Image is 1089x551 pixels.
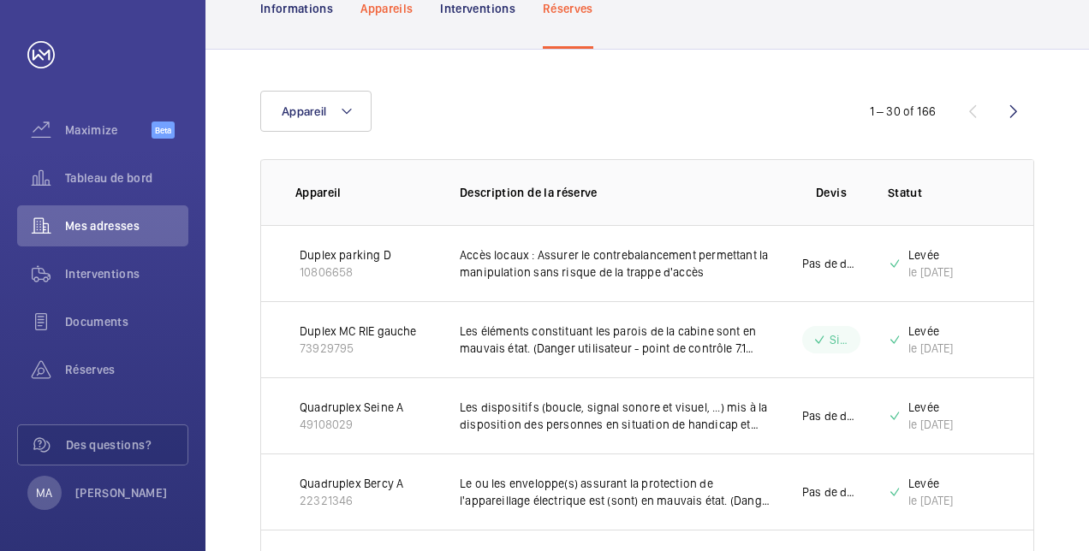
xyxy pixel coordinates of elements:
p: Le ou les enveloppe(s) assurant la protection de l'appareillage électrique est (sont) en mauvais ... [460,475,775,509]
p: Duplex parking D [300,246,391,264]
p: Accès locaux : Assurer le contrebalancement permettant la manipulation sans risque de la trappe d... [460,246,775,281]
p: Levée [908,475,954,492]
p: Appareil [295,184,432,201]
div: le [DATE] [908,492,954,509]
p: Description de la réserve [460,184,775,201]
span: Interventions [65,265,188,282]
p: Devis [816,184,847,201]
span: Réserves [65,361,188,378]
p: Statut [888,184,1015,201]
p: Levée [908,246,954,264]
div: le [DATE] [908,340,954,357]
span: Mes adresses [65,217,188,234]
span: Maximize [65,121,152,139]
p: Duplex MC RIE gauche [300,323,417,340]
button: Appareil [260,91,372,132]
p: Levée [908,323,954,340]
div: le [DATE] [908,416,954,433]
p: [PERSON_NAME] [75,484,168,501]
p: MA [36,484,52,501]
span: Documents [65,313,188,330]
p: Pas de devis nécessaire [802,483,860,501]
p: Quadruplex Seine A [300,399,403,416]
p: 10806658 [300,264,391,281]
p: Les éléments constituant les parois de la cabine sont en mauvais état. (Danger utilisateur - poin... [460,323,775,357]
p: 49108029 [300,416,403,433]
span: Des questions? [66,436,187,453]
p: Pas de devis nécessaire [802,407,860,424]
p: Signé [830,331,850,348]
p: Quadruplex Bercy A [300,475,403,492]
span: Appareil [282,104,326,118]
p: Les dispositifs (boucle, signal sonore et visuel, ...) mis à la disposition des personnes en situ... [460,399,775,433]
p: 73929795 [300,340,417,357]
span: Tableau de bord [65,169,188,187]
div: le [DATE] [908,264,954,281]
div: 1 – 30 of 166 [870,103,936,120]
p: Pas de devis nécessaire [802,255,860,272]
p: 22321346 [300,492,403,509]
p: Levée [908,399,954,416]
span: Beta [152,121,175,139]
